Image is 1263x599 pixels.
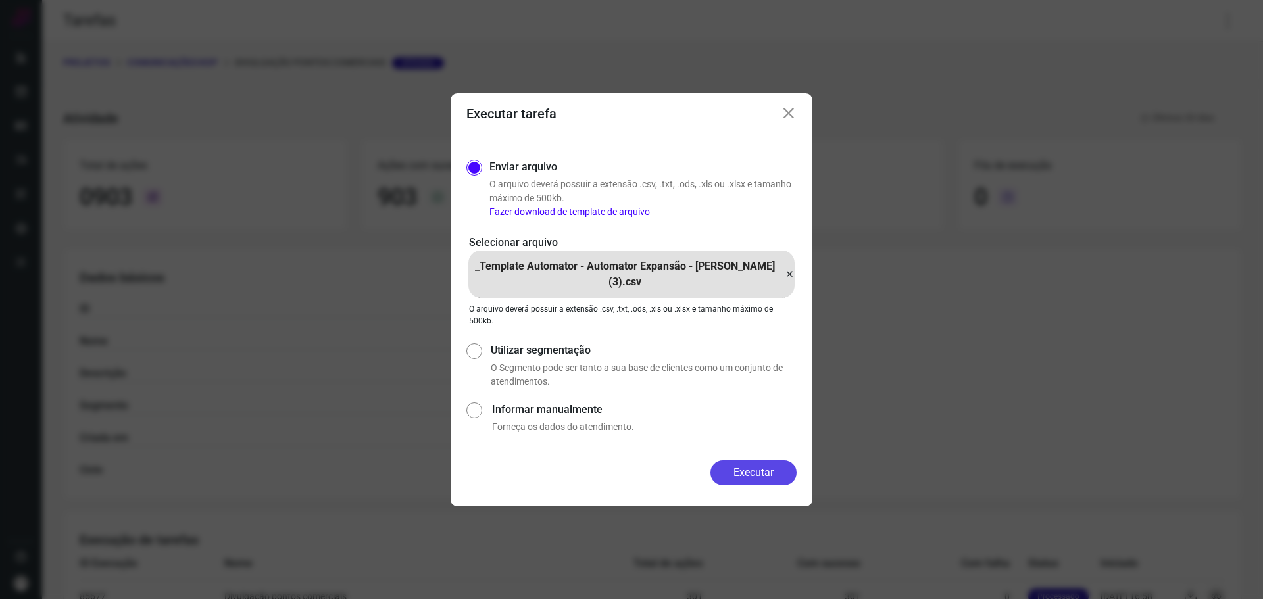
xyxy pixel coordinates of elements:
[491,343,797,358] label: Utilizar segmentação
[469,235,794,251] p: Selecionar arquivo
[466,106,557,122] h3: Executar tarefa
[492,402,797,418] label: Informar manualmente
[492,420,797,434] p: Forneça os dados do atendimento.
[468,258,781,290] p: _Template Automator - Automator Expansão - [PERSON_NAME] (3).csv
[489,178,797,219] p: O arquivo deverá possuir a extensão .csv, .txt, .ods, .xls ou .xlsx e tamanho máximo de 500kb.
[469,303,794,327] p: O arquivo deverá possuir a extensão .csv, .txt, .ods, .xls ou .xlsx e tamanho máximo de 500kb.
[491,361,797,389] p: O Segmento pode ser tanto a sua base de clientes como um conjunto de atendimentos.
[489,159,557,175] label: Enviar arquivo
[489,206,650,217] a: Fazer download de template de arquivo
[710,460,797,485] button: Executar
